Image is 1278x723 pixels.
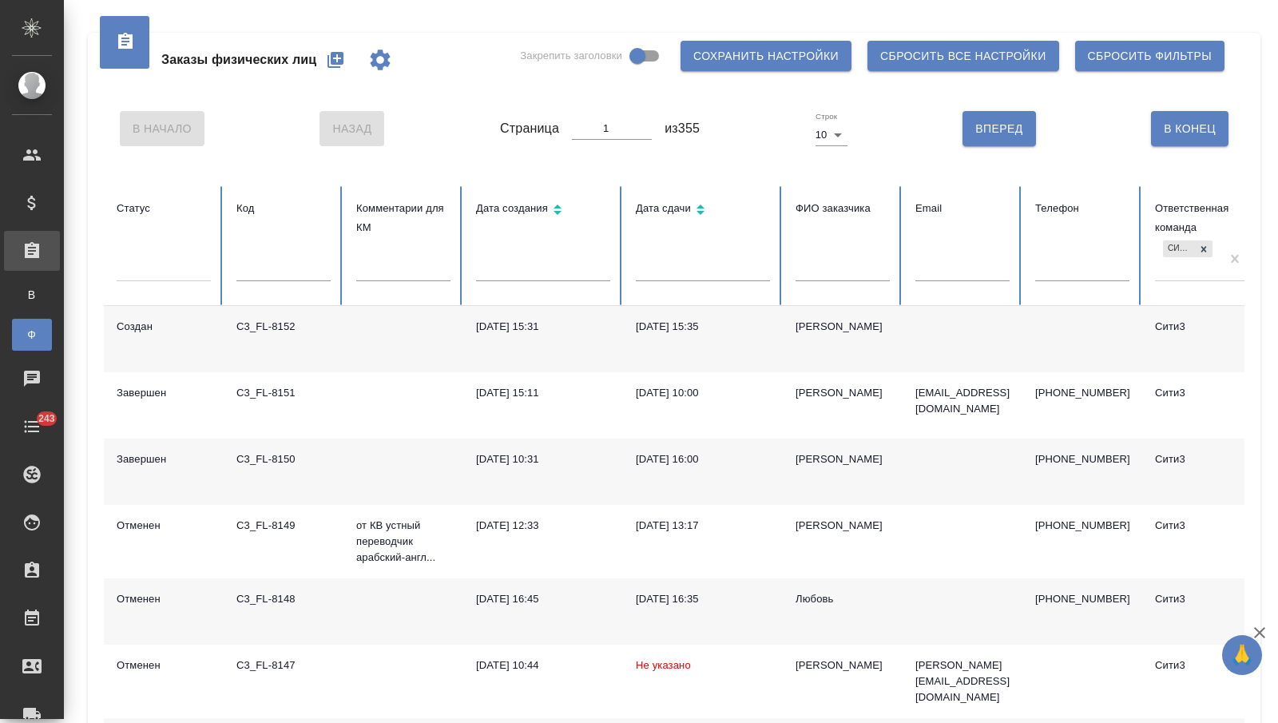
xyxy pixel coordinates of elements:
[117,385,211,401] div: Завершен
[356,518,450,566] p: от КВ устный переводчик арабский-англ...
[356,199,450,237] div: Комментарии для КМ
[636,659,691,671] span: Не указано
[117,319,211,335] div: Создан
[500,119,559,138] span: Страница
[796,591,890,607] div: Любовь
[636,199,770,222] div: Сортировка
[796,199,890,218] div: ФИО заказчика
[816,113,837,121] label: Строк
[1151,111,1228,146] button: В Конец
[117,518,211,534] div: Отменен
[12,279,52,311] a: В
[117,657,211,673] div: Отменен
[636,591,770,607] div: [DATE] 16:35
[236,385,331,401] div: C3_FL-8151
[476,199,610,222] div: Сортировка
[1164,119,1216,139] span: В Конец
[117,199,211,218] div: Статус
[796,319,890,335] div: [PERSON_NAME]
[12,319,52,351] a: Ф
[796,385,890,401] div: [PERSON_NAME]
[681,41,851,71] button: Сохранить настройки
[1222,635,1262,675] button: 🙏
[1155,199,1249,237] div: Ответственная команда
[636,385,770,401] div: [DATE] 10:00
[796,657,890,673] div: [PERSON_NAME]
[476,319,610,335] div: [DATE] 15:31
[1155,518,1249,534] div: Сити3
[1155,385,1249,401] div: Сити3
[1155,657,1249,673] div: Сити3
[796,518,890,534] div: [PERSON_NAME]
[665,119,700,138] span: из 355
[117,451,211,467] div: Завершен
[236,451,331,467] div: C3_FL-8150
[117,591,211,607] div: Отменен
[476,591,610,607] div: [DATE] 16:45
[636,518,770,534] div: [DATE] 13:17
[915,199,1010,218] div: Email
[236,591,331,607] div: C3_FL-8148
[476,451,610,467] div: [DATE] 10:31
[236,199,331,218] div: Код
[1155,591,1249,607] div: Сити3
[476,657,610,673] div: [DATE] 10:44
[1228,638,1256,672] span: 🙏
[1155,319,1249,335] div: Сити3
[476,518,610,534] div: [DATE] 12:33
[1075,41,1224,71] button: Сбросить фильтры
[520,48,622,64] span: Закрепить заголовки
[29,411,65,427] span: 243
[1088,46,1212,66] span: Сбросить фильтры
[236,319,331,335] div: C3_FL-8152
[1035,451,1129,467] p: [PHONE_NUMBER]
[236,657,331,673] div: C3_FL-8147
[1035,518,1129,534] p: [PHONE_NUMBER]
[20,327,44,343] span: Ф
[20,287,44,303] span: В
[4,407,60,447] a: 243
[1155,451,1249,467] div: Сити3
[636,319,770,335] div: [DATE] 15:35
[693,46,839,66] span: Сохранить настройки
[867,41,1059,71] button: Сбросить все настройки
[1035,199,1129,218] div: Телефон
[161,50,316,70] span: Заказы физических лиц
[915,657,1010,705] p: [PERSON_NAME][EMAIL_ADDRESS][DOMAIN_NAME]
[476,385,610,401] div: [DATE] 15:11
[796,451,890,467] div: [PERSON_NAME]
[1035,385,1129,401] p: [PHONE_NUMBER]
[880,46,1046,66] span: Сбросить все настройки
[1163,240,1195,257] div: Сити3
[915,385,1010,417] p: [EMAIL_ADDRESS][DOMAIN_NAME]
[962,111,1035,146] button: Вперед
[975,119,1022,139] span: Вперед
[1035,591,1129,607] p: [PHONE_NUMBER]
[316,41,355,79] button: Создать
[816,124,847,146] div: 10
[236,518,331,534] div: C3_FL-8149
[636,451,770,467] div: [DATE] 16:00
